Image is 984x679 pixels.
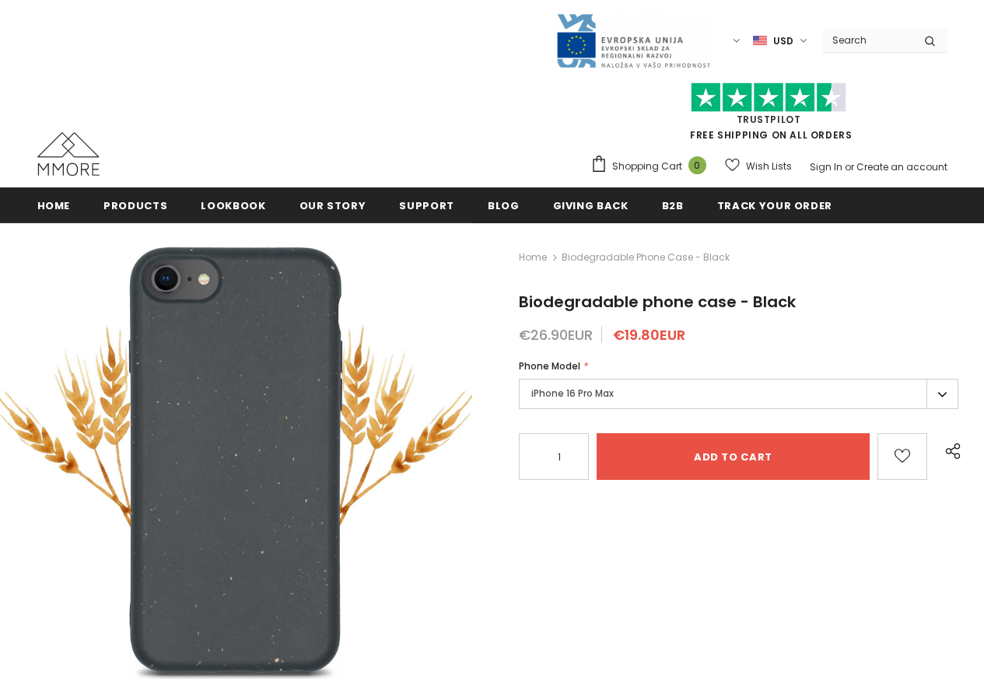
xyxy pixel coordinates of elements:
[555,33,711,47] a: Javni Razpis
[201,198,265,213] span: Lookbook
[662,187,684,222] a: B2B
[662,198,684,213] span: B2B
[201,187,265,222] a: Lookbook
[746,159,792,174] span: Wish Lists
[37,198,71,213] span: Home
[519,291,796,313] span: Biodegradable phone case - Black
[725,152,792,180] a: Wish Lists
[488,187,520,222] a: Blog
[519,379,958,409] label: iPhone 16 Pro Max
[555,12,711,69] img: Javni Razpis
[399,187,454,222] a: support
[810,160,842,173] a: Sign In
[590,89,947,142] span: FREE SHIPPING ON ALL ORDERS
[299,198,366,213] span: Our Story
[299,187,366,222] a: Our Story
[103,187,167,222] a: Products
[37,132,100,176] img: MMORE Cases
[562,248,730,267] span: Biodegradable phone case - Black
[845,160,854,173] span: or
[737,113,801,126] a: Trustpilot
[717,187,832,222] a: Track your order
[856,160,947,173] a: Create an account
[519,248,547,267] a: Home
[488,198,520,213] span: Blog
[691,82,846,113] img: Trust Pilot Stars
[519,325,593,345] span: €26.90EUR
[553,198,629,213] span: Giving back
[103,198,167,213] span: Products
[519,359,580,373] span: Phone Model
[590,155,714,178] a: Shopping Cart 0
[688,156,706,174] span: 0
[597,433,870,480] input: Add to cart
[773,33,793,49] span: USD
[553,187,629,222] a: Giving back
[37,187,71,222] a: Home
[717,198,832,213] span: Track your order
[613,325,685,345] span: €19.80EUR
[399,198,454,213] span: support
[753,34,767,47] img: USD
[612,159,682,174] span: Shopping Cart
[823,29,912,51] input: Search Site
